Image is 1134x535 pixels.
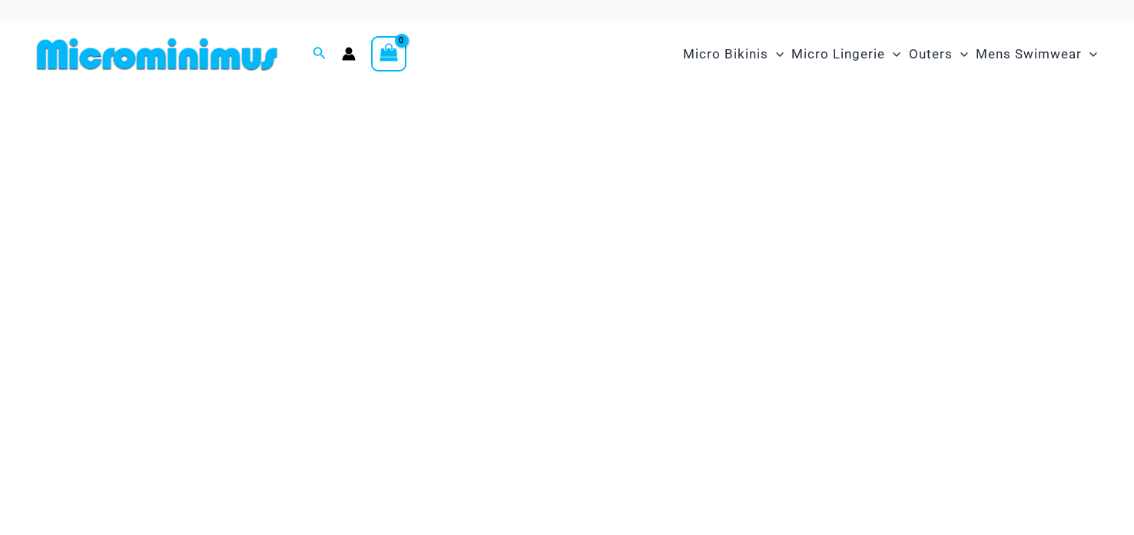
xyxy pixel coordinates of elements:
[972,31,1101,78] a: Mens SwimwearMenu ToggleMenu Toggle
[683,35,768,74] span: Micro Bikinis
[313,45,327,64] a: Search icon link
[885,35,900,74] span: Menu Toggle
[768,35,784,74] span: Menu Toggle
[677,28,1103,80] nav: Site Navigation
[905,31,972,78] a: OutersMenu ToggleMenu Toggle
[909,35,953,74] span: Outers
[371,36,406,71] a: View Shopping Cart, empty
[953,35,968,74] span: Menu Toggle
[1082,35,1097,74] span: Menu Toggle
[787,31,904,78] a: Micro LingerieMenu ToggleMenu Toggle
[8,101,1126,481] img: Waves Breaking Ocean Bikini Pack
[31,37,283,71] img: MM SHOP LOGO FLAT
[342,47,356,61] a: Account icon link
[679,31,787,78] a: Micro BikinisMenu ToggleMenu Toggle
[791,35,885,74] span: Micro Lingerie
[976,35,1082,74] span: Mens Swimwear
